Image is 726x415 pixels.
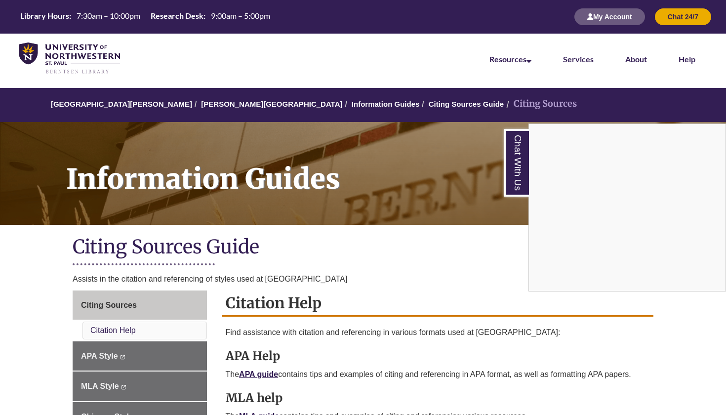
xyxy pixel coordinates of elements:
div: Chat With Us [528,124,726,291]
img: UNWSP Library Logo [19,42,120,75]
iframe: Chat Widget [529,124,726,291]
a: Chat With Us [504,129,529,197]
a: Help [679,54,695,64]
a: Services [563,54,594,64]
a: Resources [489,54,531,64]
a: About [625,54,647,64]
